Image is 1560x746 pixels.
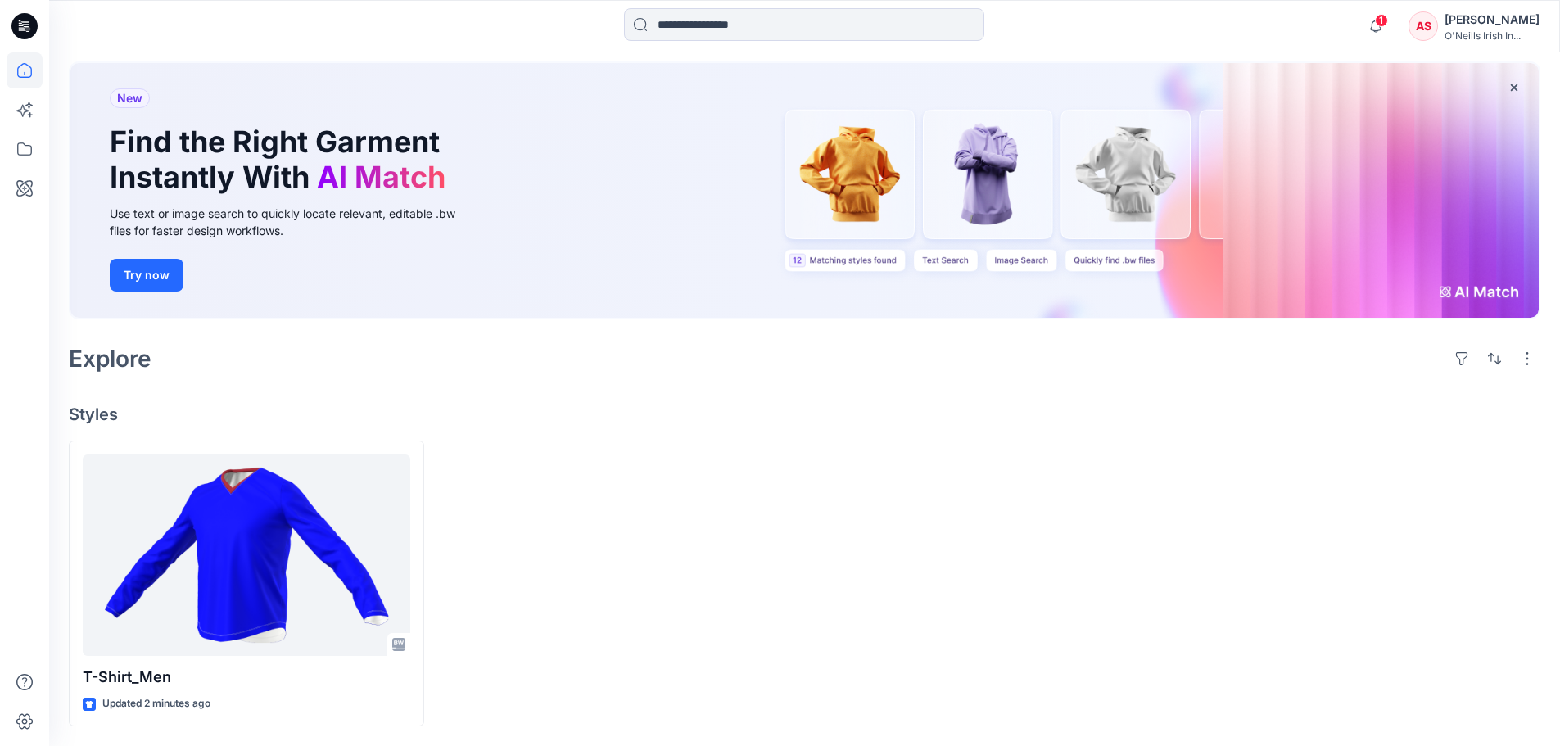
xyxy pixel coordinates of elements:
[83,454,410,657] a: T-Shirt_Men
[69,346,151,372] h2: Explore
[1375,14,1388,27] span: 1
[83,666,410,689] p: T-Shirt_Men
[69,405,1540,424] h4: Styles
[110,205,478,239] div: Use text or image search to quickly locate relevant, editable .bw files for faster design workflows.
[1445,29,1540,42] div: O'Neills Irish In...
[102,695,210,712] p: Updated 2 minutes ago
[1445,10,1540,29] div: [PERSON_NAME]
[317,159,445,195] span: AI Match
[1409,11,1438,41] div: AS
[117,88,142,108] span: New
[110,124,454,195] h1: Find the Right Garment Instantly With
[110,259,183,292] button: Try now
